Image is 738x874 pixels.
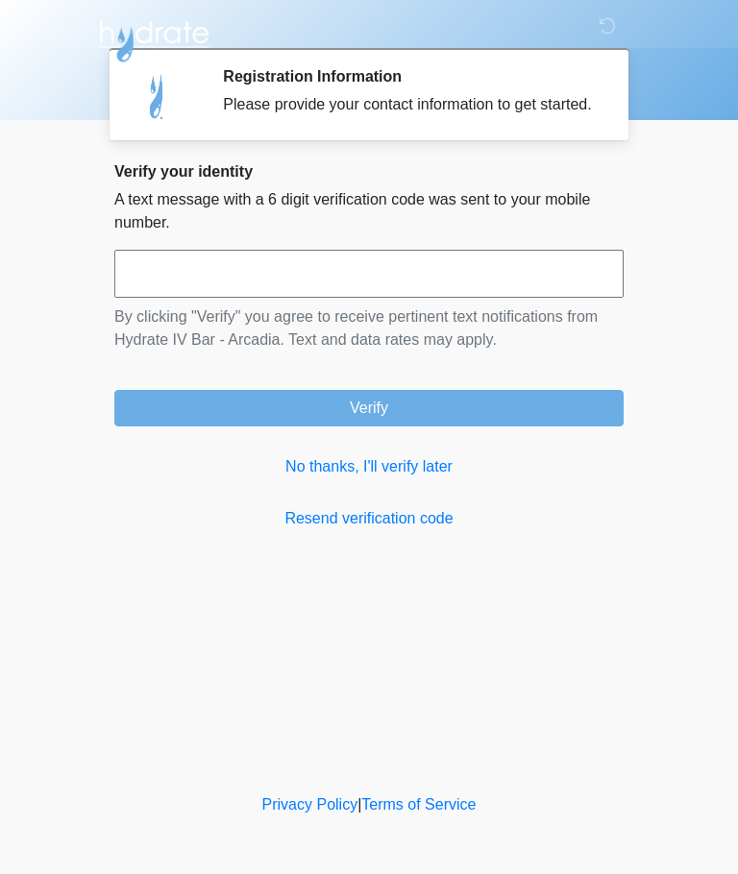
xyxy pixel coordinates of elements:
a: Resend verification code [114,507,624,530]
p: By clicking "Verify" you agree to receive pertinent text notifications from Hydrate IV Bar - Arca... [114,305,624,352]
img: Hydrate IV Bar - Arcadia Logo [95,14,212,63]
a: Privacy Policy [262,796,358,813]
a: | [357,796,361,813]
p: A text message with a 6 digit verification code was sent to your mobile number. [114,188,624,234]
img: Agent Avatar [129,67,186,125]
h2: Verify your identity [114,162,624,181]
button: Verify [114,390,624,426]
a: No thanks, I'll verify later [114,455,624,478]
a: Terms of Service [361,796,476,813]
div: Please provide your contact information to get started. [223,93,595,116]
